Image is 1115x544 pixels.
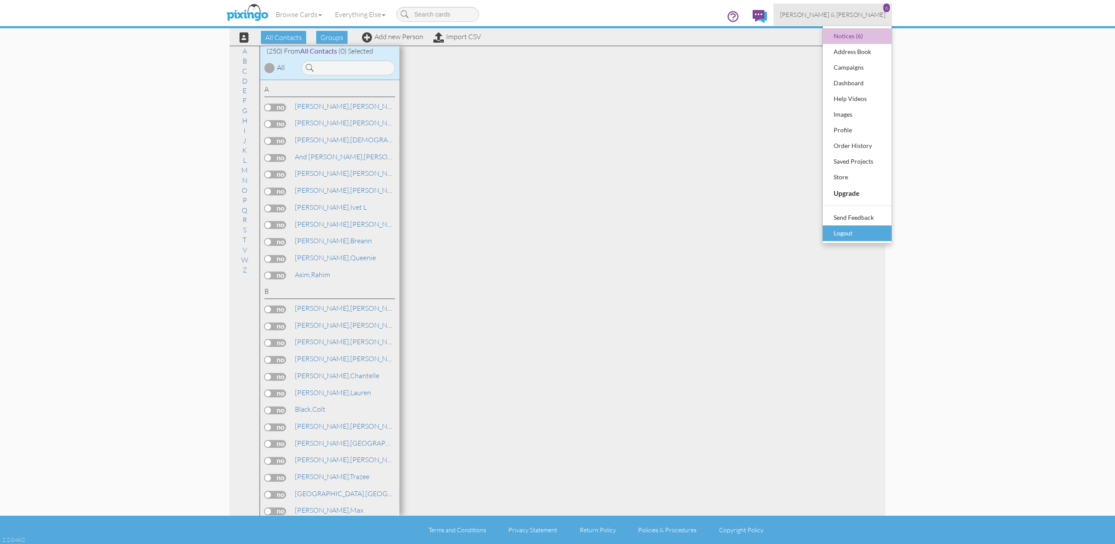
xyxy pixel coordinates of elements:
[300,47,337,55] span: All Contacts
[316,31,348,44] span: Groups
[238,76,252,86] a: D
[295,270,311,279] span: Asim,
[295,321,350,329] span: [PERSON_NAME],
[2,536,25,544] div: 2.2.0-462
[295,118,350,127] span: [PERSON_NAME],
[269,3,328,25] a: Browse Cards
[294,438,420,448] a: [GEOGRAPHIC_DATA]
[831,77,883,90] div: Dashboard
[638,526,696,534] a: Policies & Procedures
[429,526,486,534] a: Terms and Conditions
[831,211,883,224] div: Send Feedback
[294,202,368,212] a: Ivet L
[831,155,883,168] div: Saved Projects
[396,7,479,22] input: Search cards
[294,151,481,162] a: [PERSON_NAME]
[831,124,883,137] div: Profile
[294,219,405,229] a: [PERSON_NAME]
[294,488,436,499] a: [GEOGRAPHIC_DATA]
[823,169,892,185] a: Store
[753,10,767,23] img: comments.svg
[237,255,253,265] a: W
[237,205,252,215] a: Q
[261,31,306,44] span: All Contacts
[823,107,892,122] a: Images
[823,44,892,60] a: Address Book
[295,439,350,447] span: [PERSON_NAME],
[823,60,892,75] a: Campaigns
[831,186,883,200] div: Upgrade
[362,32,423,41] a: Add new Person
[264,84,395,97] div: A
[294,320,405,330] a: [PERSON_NAME]
[238,235,251,245] a: T
[294,505,364,515] a: Max
[295,102,350,111] span: [PERSON_NAME],
[295,253,350,262] span: [PERSON_NAME],
[831,45,883,58] div: Address Book
[260,46,399,56] div: (250) From
[264,286,395,299] div: B
[831,61,883,74] div: Campaigns
[238,115,252,126] a: H
[294,303,405,313] a: [PERSON_NAME]
[295,169,350,178] span: [PERSON_NAME],
[831,171,883,184] div: Store
[294,235,373,246] a: Breann
[238,215,251,225] a: R
[823,154,892,169] a: Saved Projects
[238,85,251,96] a: E
[328,3,392,25] a: Everything Else
[774,3,892,26] a: [PERSON_NAME] & [PERSON_NAME] 6
[823,75,892,91] a: Dashboard
[238,175,252,185] a: N
[237,165,252,175] a: M
[338,47,373,55] span: (0) Selected
[295,405,312,413] span: Black,
[508,526,557,534] a: Privacy Statement
[580,526,616,534] a: Return Policy
[239,225,251,235] a: S
[294,421,405,431] a: [PERSON_NAME]
[239,135,250,146] a: J
[295,152,364,161] span: and [PERSON_NAME],
[239,125,250,136] a: I
[823,138,892,154] a: Order History
[238,195,251,205] a: P
[238,105,252,116] a: G
[294,134,427,145] a: [DEMOGRAPHIC_DATA]
[295,455,350,464] span: [PERSON_NAME],
[237,185,252,195] a: O
[294,168,405,178] a: [PERSON_NAME]
[224,2,270,24] img: pixingo logo
[238,245,251,255] a: V
[294,353,405,364] a: [PERSON_NAME]
[295,422,350,430] span: [PERSON_NAME],
[295,203,350,212] span: [PERSON_NAME],
[294,185,405,195] a: [PERSON_NAME]
[831,108,883,121] div: Images
[295,371,350,380] span: [PERSON_NAME],
[823,185,892,201] a: Upgrade
[238,56,251,66] a: B
[294,252,377,263] a: Queenie
[295,186,350,195] span: [PERSON_NAME],
[294,387,372,398] a: Lauren
[295,354,350,363] span: [PERSON_NAME],
[295,506,350,514] span: [PERSON_NAME],
[831,139,883,152] div: Order History
[295,304,350,312] span: [PERSON_NAME],
[294,118,405,128] a: [PERSON_NAME]
[294,269,331,280] a: Rahim
[719,526,764,534] a: Copyright Policy
[823,28,892,44] a: Notices (6)
[433,32,481,41] a: Import CSV
[238,66,251,76] a: C
[780,11,885,18] span: [PERSON_NAME] & [PERSON_NAME]
[239,155,251,165] a: L
[294,101,405,111] a: [PERSON_NAME]
[295,135,350,144] span: [PERSON_NAME],
[238,46,251,56] a: A
[823,122,892,138] a: Profile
